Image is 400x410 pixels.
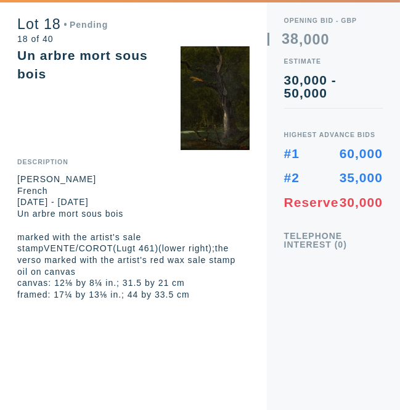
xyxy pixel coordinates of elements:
[17,209,123,219] em: Un arbre mort sous bois
[312,33,321,47] div: 0
[17,185,250,197] p: French
[64,20,108,29] div: Pending
[321,33,330,47] div: 0
[340,196,383,209] div: 30,000
[304,33,312,47] div: 0
[290,32,299,46] div: 8
[284,232,383,249] div: Telephone Interest (0)
[299,33,303,177] div: ,
[284,171,300,184] div: #2
[17,266,250,278] p: oil on canvas
[17,48,148,81] div: Un arbre mort sous bois
[284,132,383,138] div: Highest Advance Bids
[282,32,290,46] div: 3
[155,243,158,253] em: )
[284,58,383,65] div: Estimate
[212,243,215,253] em: ;
[284,147,300,160] div: #1
[17,277,250,289] p: canvas: 12⅛ by 8¼ in.; 31.5 by 21 cm
[17,289,250,301] p: framed: 17¼ by 13⅛ in.; 44 by 33.5 cm
[290,47,299,61] div: 9
[284,73,383,99] div: 30,000 - 50,000
[340,171,383,184] div: 35,000
[17,17,108,31] div: Lot 18
[284,17,383,24] div: Opening bid - GBP
[17,35,108,43] div: 18 of 40
[17,159,250,165] div: Description
[44,243,113,253] em: VENTE/COROT
[282,47,290,61] div: 4
[17,174,250,185] p: [PERSON_NAME]
[17,196,250,208] p: [DATE] - [DATE]
[17,232,250,266] p: marked with the artist's sale stamp (Lugt 461 (lower right) the verso marked with the artist's re...
[340,147,383,160] div: 60,000
[284,196,339,209] div: Reserve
